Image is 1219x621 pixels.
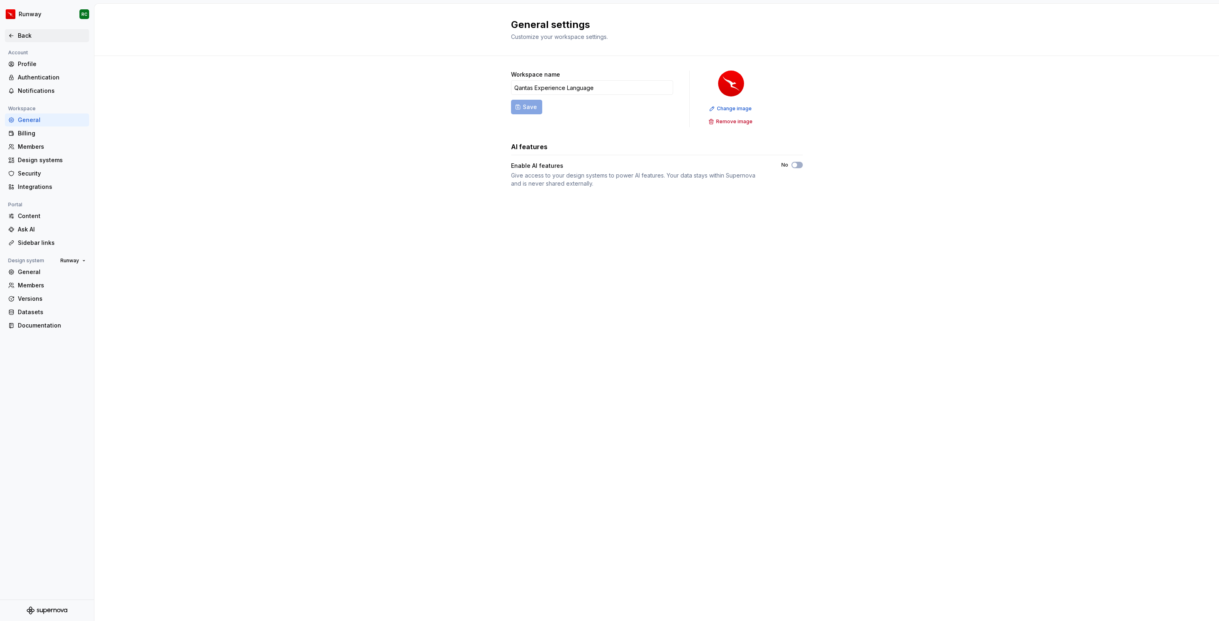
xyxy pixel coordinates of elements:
[5,84,89,97] a: Notifications
[18,129,86,137] div: Billing
[5,58,89,71] a: Profile
[5,200,26,210] div: Portal
[18,87,86,95] div: Notifications
[5,256,47,266] div: Design system
[5,104,39,113] div: Workspace
[5,292,89,305] a: Versions
[6,9,15,19] img: 6b187050-a3ed-48aa-8485-808e17fcee26.png
[5,266,89,278] a: General
[511,171,767,188] div: Give access to your design systems to power AI features. Your data stays within Supernova and is ...
[60,257,79,264] span: Runway
[511,162,767,170] div: Enable AI features
[5,180,89,193] a: Integrations
[717,105,752,112] span: Change image
[5,279,89,292] a: Members
[716,118,753,125] span: Remove image
[718,71,744,96] img: 6b187050-a3ed-48aa-8485-808e17fcee26.png
[18,73,86,81] div: Authentication
[706,116,756,127] button: Remove image
[27,606,67,615] svg: Supernova Logo
[18,212,86,220] div: Content
[5,319,89,332] a: Documentation
[18,169,86,178] div: Security
[5,48,31,58] div: Account
[5,29,89,42] a: Back
[5,140,89,153] a: Members
[18,281,86,289] div: Members
[18,268,86,276] div: General
[5,210,89,223] a: Content
[18,183,86,191] div: Integrations
[18,156,86,164] div: Design systems
[18,239,86,247] div: Sidebar links
[511,18,793,31] h2: General settings
[5,236,89,249] a: Sidebar links
[5,113,89,126] a: General
[2,5,92,23] button: RunwayRC
[511,71,560,79] label: Workspace name
[5,154,89,167] a: Design systems
[5,306,89,319] a: Datasets
[511,33,608,40] span: Customize your workspace settings.
[81,11,88,17] div: RC
[18,116,86,124] div: General
[781,162,788,168] label: No
[5,167,89,180] a: Security
[19,10,41,18] div: Runway
[5,71,89,84] a: Authentication
[5,127,89,140] a: Billing
[5,223,89,236] a: Ask AI
[18,60,86,68] div: Profile
[18,308,86,316] div: Datasets
[18,143,86,151] div: Members
[18,225,86,233] div: Ask AI
[707,103,755,114] button: Change image
[18,295,86,303] div: Versions
[18,32,86,40] div: Back
[511,142,547,152] h3: AI features
[18,321,86,330] div: Documentation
